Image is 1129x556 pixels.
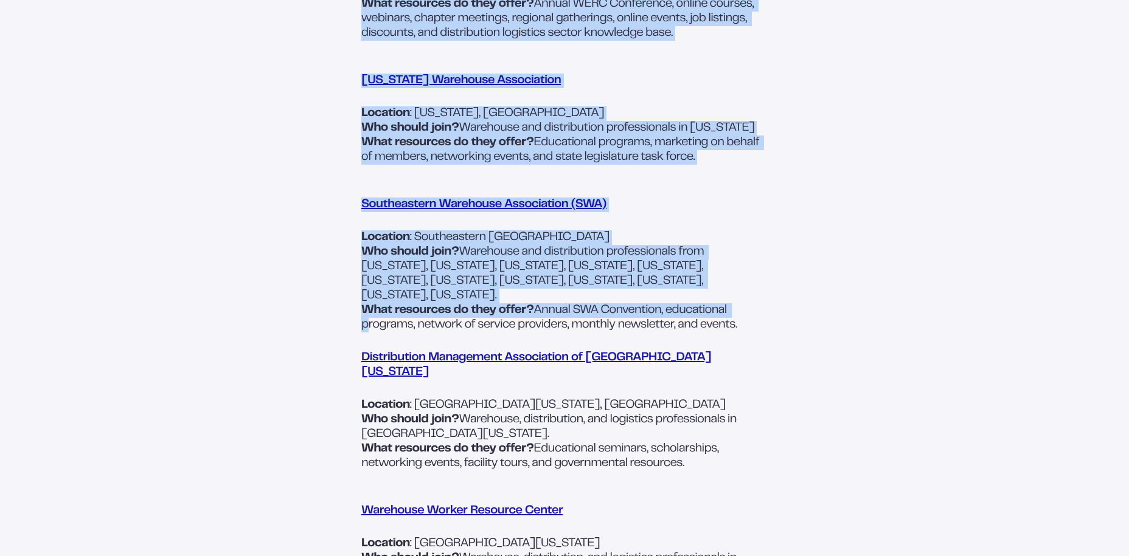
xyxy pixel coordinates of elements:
p: Warehouse and distribution professionals in [US_STATE] [361,121,768,136]
strong: Who should join? [361,247,459,257]
strong: What resources do they offer? [361,305,533,315]
a: Warehouse Worker Resource Center [361,506,563,516]
a: Distribution Management Association of [GEOGRAPHIC_DATA][US_STATE] [361,352,711,377]
strong: Location [361,400,410,410]
p: Educational programs, marketing on behalf of members, networking events, and state legislature ta... [361,136,768,165]
p: : [GEOGRAPHIC_DATA][US_STATE], [GEOGRAPHIC_DATA] [361,398,768,413]
p: ‍ [361,471,768,486]
p: Warehouse, distribution, and logistics professionals in [GEOGRAPHIC_DATA][US_STATE]. [361,413,768,442]
strong: Location [361,232,410,242]
p: ‍ [361,165,768,179]
p: : Southeastern [GEOGRAPHIC_DATA] [361,230,768,245]
p: Educational seminars, scholarships, networking events, facility tours, and governmental resources. [361,442,768,471]
a: Southeastern Warehouse Association (SWA) [361,199,606,210]
strong: Who should join? [361,414,459,425]
strong: What resources do they offer? [361,137,533,148]
strong: What resources do they offer? [361,444,533,454]
p: : [US_STATE], [GEOGRAPHIC_DATA] [361,106,768,121]
p: : [GEOGRAPHIC_DATA][US_STATE] [361,537,768,551]
p: ‍ [361,41,768,55]
a: [US_STATE] Warehouse Association [361,75,561,86]
strong: Location [361,538,410,549]
p: Annual SWA Convention, educational programs, network of service providers, monthly newsletter, an... [361,303,768,332]
strong: Who should join? [361,123,459,133]
p: Warehouse and distribution professionals from [US_STATE], [US_STATE], [US_STATE], [US_STATE], [US... [361,245,768,303]
strong: Location [361,108,410,118]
